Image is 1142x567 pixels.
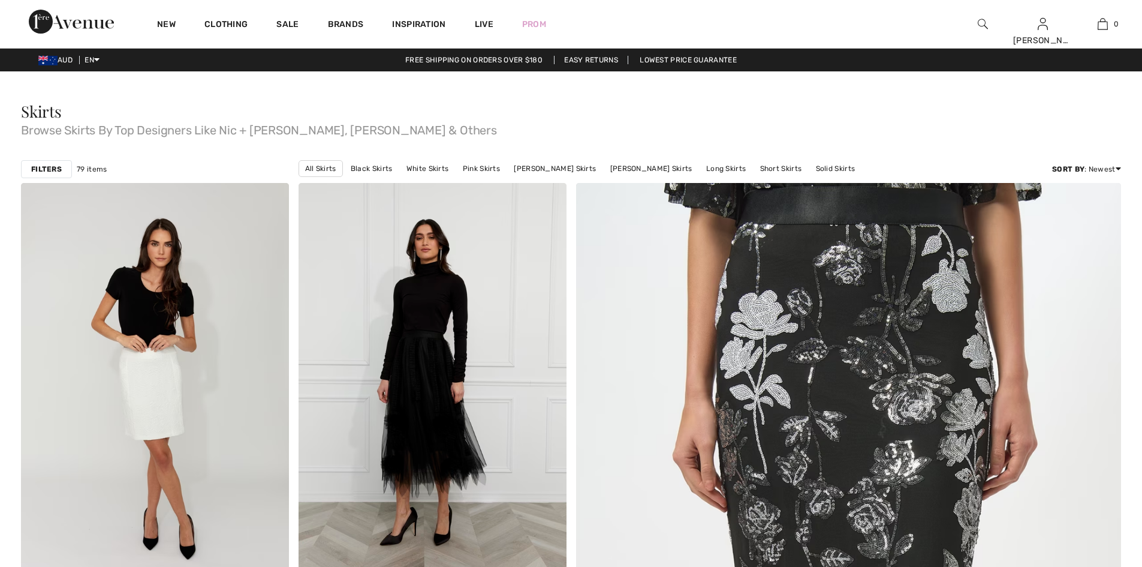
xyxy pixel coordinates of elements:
a: Pink Skirts [457,161,506,176]
span: Browse Skirts By Top Designers Like Nic + [PERSON_NAME], [PERSON_NAME] & Others [21,119,1121,136]
a: Sale [276,19,299,32]
iframe: Opens a widget where you can find more information [1065,477,1130,507]
a: [PERSON_NAME] Skirts [508,161,602,176]
div: [PERSON_NAME] [1013,34,1072,47]
a: Solid Skirts [810,161,861,176]
span: EN [85,56,100,64]
a: Easy Returns [554,56,628,64]
a: Black Skirts [345,161,399,176]
img: My Bag [1098,17,1108,31]
a: Prom [522,18,546,31]
span: AUD [38,56,77,64]
a: Sign In [1038,18,1048,29]
img: My Info [1038,17,1048,31]
a: Lowest Price Guarantee [630,56,746,64]
span: 0 [1114,19,1119,29]
strong: Sort By [1052,165,1084,173]
img: 1ère Avenue [29,10,114,34]
a: New [157,19,176,32]
a: All Skirts [299,160,343,177]
div: : Newest [1052,164,1121,175]
a: Free shipping on orders over $180 [396,56,552,64]
a: Short Skirts [754,161,808,176]
img: Australian Dollar [38,56,58,65]
a: [PERSON_NAME] Skirts [604,161,698,176]
a: Brands [328,19,364,32]
a: 0 [1073,17,1132,31]
strong: Filters [31,164,62,175]
a: Live [475,18,493,31]
span: Skirts [21,101,62,122]
a: White Skirts [400,161,455,176]
img: search the website [978,17,988,31]
span: Inspiration [392,19,445,32]
a: Long Skirts [700,161,752,176]
span: 79 items [77,164,107,175]
a: Clothing [204,19,248,32]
